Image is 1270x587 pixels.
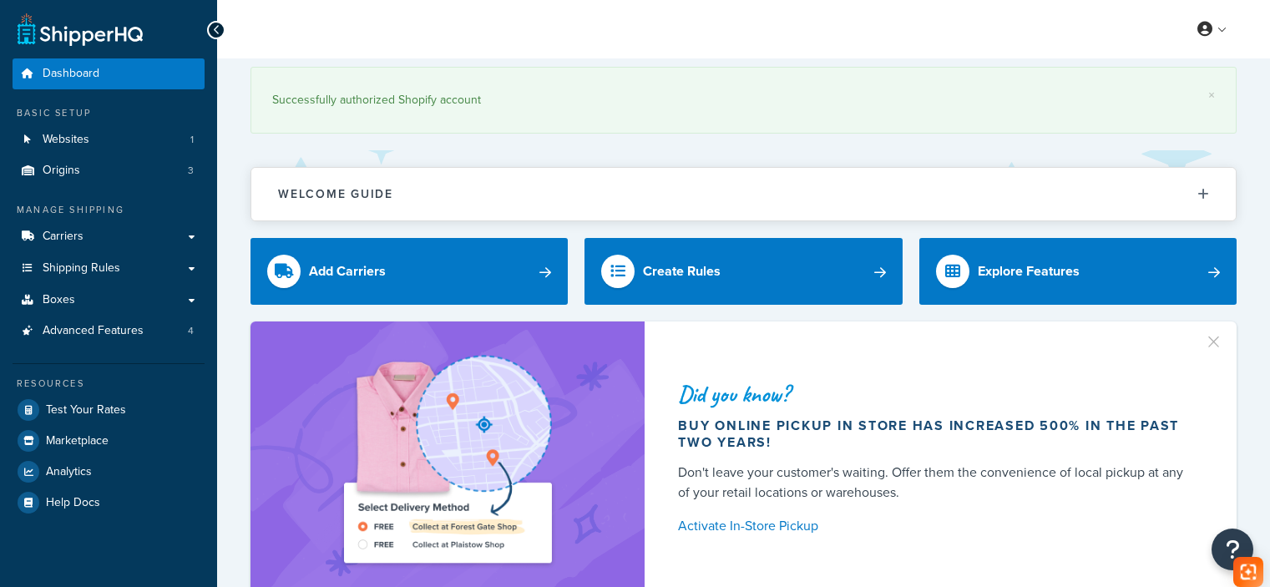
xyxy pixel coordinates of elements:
a: Origins3 [13,155,205,186]
div: Create Rules [643,260,721,283]
a: × [1208,89,1215,102]
span: Marketplace [46,434,109,448]
a: Add Carriers [250,238,568,305]
a: Help Docs [13,488,205,518]
div: Manage Shipping [13,203,205,217]
a: Explore Features [919,238,1237,305]
a: Carriers [13,221,205,252]
span: Origins [43,164,80,178]
span: Advanced Features [43,324,144,338]
a: Boxes [13,285,205,316]
span: Websites [43,133,89,147]
div: Resources [13,377,205,391]
li: Websites [13,124,205,155]
h2: Welcome Guide [278,188,393,200]
span: 3 [188,164,194,178]
span: Boxes [43,293,75,307]
img: ad-shirt-map-b0359fc47e01cab431d101c4b569394f6a03f54285957d908178d52f29eb9668.png [296,347,599,574]
a: Advanced Features4 [13,316,205,347]
a: Dashboard [13,58,205,89]
div: Buy online pickup in store has increased 500% in the past two years! [678,417,1197,451]
span: Carriers [43,230,83,244]
button: Open Resource Center [1212,529,1253,570]
div: Did you know? [678,382,1197,406]
a: Analytics [13,457,205,487]
span: Test Your Rates [46,403,126,417]
a: Create Rules [584,238,902,305]
span: Dashboard [43,67,99,81]
li: Origins [13,155,205,186]
div: Basic Setup [13,106,205,120]
div: Explore Features [978,260,1080,283]
a: Test Your Rates [13,395,205,425]
a: Marketplace [13,426,205,456]
span: Analytics [46,465,92,479]
span: 1 [190,133,194,147]
div: Add Carriers [309,260,386,283]
span: 4 [188,324,194,338]
a: Activate In-Store Pickup [678,514,1197,538]
button: Welcome Guide [251,168,1236,220]
a: Websites1 [13,124,205,155]
span: Help Docs [46,496,100,510]
a: Shipping Rules [13,253,205,284]
div: Successfully authorized Shopify account [272,89,1215,112]
span: Shipping Rules [43,261,120,276]
div: Don't leave your customer's waiting. Offer them the convenience of local pickup at any of your re... [678,463,1197,503]
li: Advanced Features [13,316,205,347]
